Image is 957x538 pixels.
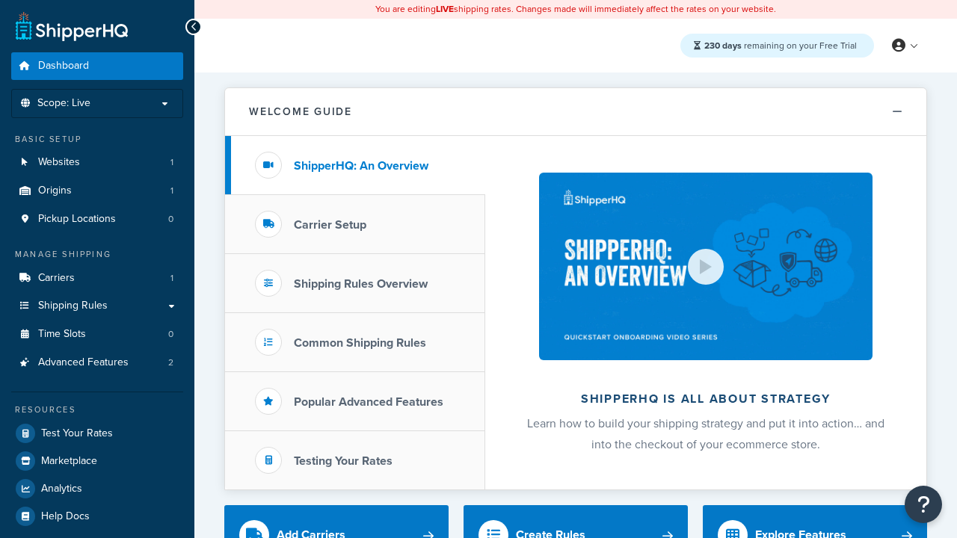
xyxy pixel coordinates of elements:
[37,97,90,110] span: Scope: Live
[170,185,173,197] span: 1
[168,213,173,226] span: 0
[436,2,454,16] b: LIVE
[38,328,86,341] span: Time Slots
[168,356,173,369] span: 2
[11,205,183,233] a: Pickup Locations0
[41,455,97,468] span: Marketplace
[539,173,873,360] img: ShipperHQ is all about strategy
[294,336,426,350] h3: Common Shipping Rules
[11,475,183,502] a: Analytics
[294,395,443,409] h3: Popular Advanced Features
[38,272,75,285] span: Carriers
[11,265,183,292] a: Carriers1
[11,403,183,416] div: Resources
[11,503,183,530] a: Help Docs
[11,149,183,176] a: Websites1
[527,415,884,453] span: Learn how to build your shipping strategy and put it into action… and into the checkout of your e...
[11,149,183,176] li: Websites
[11,52,183,80] a: Dashboard
[249,106,352,117] h2: Welcome Guide
[11,448,183,474] a: Marketplace
[41,483,82,495] span: Analytics
[704,39,857,52] span: remaining on your Free Trial
[525,392,887,406] h2: ShipperHQ is all about strategy
[225,88,926,136] button: Welcome Guide
[170,156,173,169] span: 1
[38,356,129,369] span: Advanced Features
[41,427,113,440] span: Test Your Rates
[294,454,393,468] h3: Testing Your Rates
[41,510,90,523] span: Help Docs
[905,486,942,523] button: Open Resource Center
[11,177,183,205] li: Origins
[38,300,108,312] span: Shipping Rules
[170,272,173,285] span: 1
[38,185,72,197] span: Origins
[11,133,183,146] div: Basic Setup
[704,39,742,52] strong: 230 days
[11,349,183,377] a: Advanced Features2
[294,277,428,291] h3: Shipping Rules Overview
[11,349,183,377] li: Advanced Features
[38,60,89,72] span: Dashboard
[11,177,183,205] a: Origins1
[294,159,428,173] h3: ShipperHQ: An Overview
[38,156,80,169] span: Websites
[11,321,183,348] li: Time Slots
[11,248,183,261] div: Manage Shipping
[38,213,116,226] span: Pickup Locations
[168,328,173,341] span: 0
[11,292,183,320] a: Shipping Rules
[11,420,183,447] a: Test Your Rates
[11,265,183,292] li: Carriers
[294,218,366,232] h3: Carrier Setup
[11,321,183,348] a: Time Slots0
[11,205,183,233] li: Pickup Locations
